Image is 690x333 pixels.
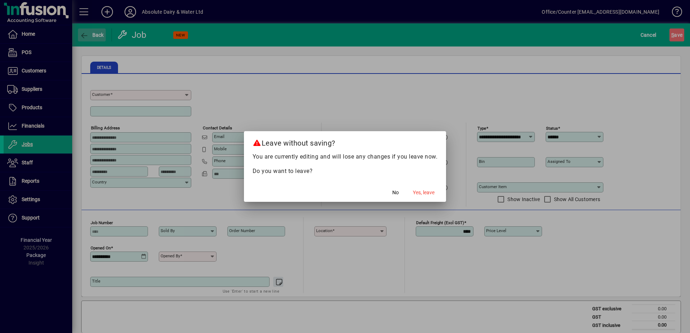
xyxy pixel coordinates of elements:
[384,186,407,199] button: No
[410,186,437,199] button: Yes, leave
[392,189,399,196] span: No
[244,131,446,152] h2: Leave without saving?
[253,152,438,161] p: You are currently editing and will lose any changes if you leave now.
[413,189,434,196] span: Yes, leave
[253,167,438,176] p: Do you want to leave?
